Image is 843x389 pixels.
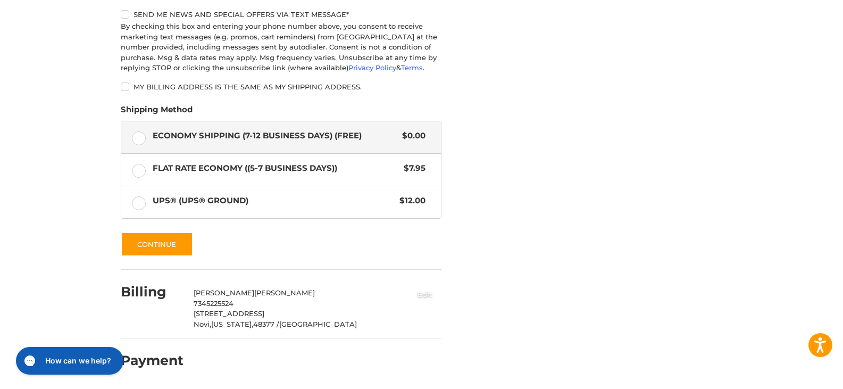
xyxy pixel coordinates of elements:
span: $12.00 [394,195,425,207]
span: $7.95 [398,162,425,175]
label: My billing address is the same as my shipping address. [121,82,441,91]
span: [US_STATE], [211,320,253,328]
span: Novi, [194,320,211,328]
span: UPS® (UPS® Ground) [153,195,395,207]
legend: Shipping Method [121,104,193,121]
span: [GEOGRAPHIC_DATA] [279,320,357,328]
span: 48377 / [253,320,279,328]
span: Flat Rate Economy ((5-7 Business Days)) [153,162,399,175]
a: Privacy Policy [348,63,396,72]
span: $0.00 [397,130,425,142]
span: 7345225524 [194,299,233,308]
div: By checking this box and entering your phone number above, you consent to receive marketing text ... [121,21,441,73]
iframe: Gorgias live chat messenger [11,343,127,378]
h2: Payment [121,352,183,369]
span: Economy Shipping (7-12 Business Days) (Free) [153,130,397,142]
a: Terms [401,63,423,72]
span: [PERSON_NAME] [194,288,254,297]
span: [STREET_ADDRESS] [194,309,264,318]
button: Continue [121,232,193,256]
h2: Billing [121,284,183,300]
button: Edit [408,285,441,303]
span: [PERSON_NAME] [254,288,315,297]
label: Send me news and special offers via text message* [121,10,441,19]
